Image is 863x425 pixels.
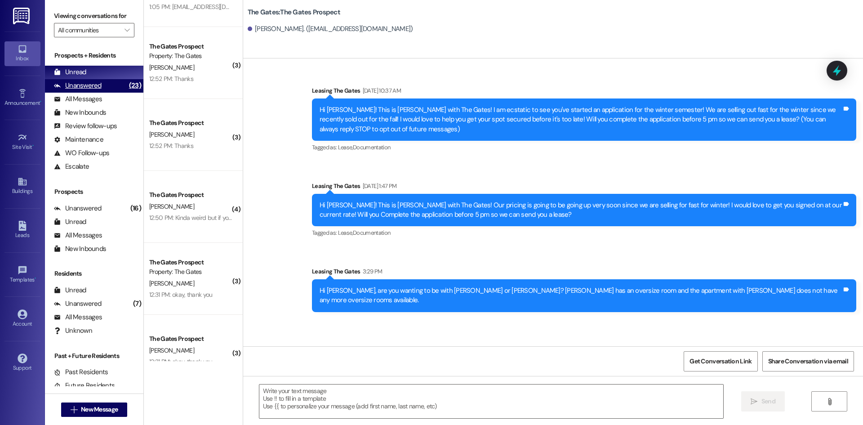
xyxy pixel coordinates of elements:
[45,187,143,197] div: Prospects
[54,217,86,227] div: Unread
[690,357,752,366] span: Get Conversation Link
[149,42,232,51] div: The Gates Prospect
[81,405,118,414] span: New Message
[32,143,34,149] span: •
[35,275,36,282] span: •
[751,398,757,405] i: 
[312,181,856,194] div: Leasing The Gates
[149,214,313,222] div: 12:50 PM: Kinda weird but if you could that would be awesome
[54,81,102,90] div: Unanswered
[54,108,106,117] div: New Inbounds
[761,397,775,406] span: Send
[40,98,41,105] span: •
[684,351,757,371] button: Get Conversation Link
[149,267,232,277] div: Property: The Gates
[127,79,143,93] div: (23)
[149,142,193,150] div: 12:52 PM: Thanks
[149,75,193,83] div: 12:52 PM: Thanks
[360,86,401,95] div: [DATE] 10:37 AM
[45,351,143,361] div: Past + Future Residents
[762,351,854,371] button: Share Conversation via email
[149,346,194,354] span: [PERSON_NAME]
[45,269,143,278] div: Residents
[149,51,232,61] div: Property: The Gates
[4,351,40,375] a: Support
[58,23,120,37] input: All communities
[54,381,115,390] div: Future Residents
[149,358,213,366] div: 12:31 PM: okay, thank you
[54,67,86,77] div: Unread
[149,3,266,11] div: 1:05 PM: [EMAIL_ADDRESS][DOMAIN_NAME]
[54,135,103,144] div: Maintenance
[826,398,833,405] i: 
[128,201,143,215] div: (16)
[338,229,353,237] span: Lease ,
[13,8,31,24] img: ResiDesk Logo
[54,299,102,309] div: Unanswered
[312,267,856,279] div: Leasing The Gates
[54,244,106,254] div: New Inbounds
[149,291,213,299] div: 12:31 PM: okay, thank you
[149,190,232,200] div: The Gates Prospect
[54,94,102,104] div: All Messages
[149,334,232,344] div: The Gates Prospect
[54,286,86,295] div: Unread
[54,148,109,158] div: WO Follow-ups
[768,357,848,366] span: Share Conversation via email
[320,105,842,134] div: Hi [PERSON_NAME]! This is [PERSON_NAME] with The Gates! I am ecstatic to see you've started an ap...
[131,297,143,311] div: (7)
[149,130,194,139] span: [PERSON_NAME]
[149,63,194,72] span: [PERSON_NAME]
[248,24,413,34] div: [PERSON_NAME]. ([EMAIL_ADDRESS][DOMAIN_NAME])
[149,258,232,267] div: The Gates Prospect
[4,130,40,154] a: Site Visit •
[61,403,128,417] button: New Message
[54,121,117,131] div: Review follow-ups
[360,267,382,276] div: 3:29 PM
[4,218,40,242] a: Leads
[360,181,397,191] div: [DATE] 1:47 PM
[338,143,353,151] span: Lease ,
[54,367,108,377] div: Past Residents
[248,8,340,17] b: The Gates: The Gates Prospect
[54,231,102,240] div: All Messages
[149,202,194,210] span: [PERSON_NAME]
[45,51,143,60] div: Prospects + Residents
[320,286,842,305] div: Hi [PERSON_NAME], are you wanting to be with [PERSON_NAME] or [PERSON_NAME]? [PERSON_NAME] has an...
[54,9,134,23] label: Viewing conversations for
[54,313,102,322] div: All Messages
[312,226,856,239] div: Tagged as:
[312,141,856,154] div: Tagged as:
[54,162,89,171] div: Escalate
[4,41,40,66] a: Inbox
[149,279,194,287] span: [PERSON_NAME]
[149,118,232,128] div: The Gates Prospect
[125,27,129,34] i: 
[54,326,92,336] div: Unknown
[312,86,856,98] div: Leasing The Gates
[4,263,40,287] a: Templates •
[71,406,77,413] i: 
[4,174,40,198] a: Buildings
[4,307,40,331] a: Account
[353,229,391,237] span: Documentation
[54,204,102,213] div: Unanswered
[353,143,391,151] span: Documentation
[741,391,785,412] button: Send
[320,201,842,220] div: Hi [PERSON_NAME]! This is [PERSON_NAME] with The Gates! Our pricing is going to be going up very ...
